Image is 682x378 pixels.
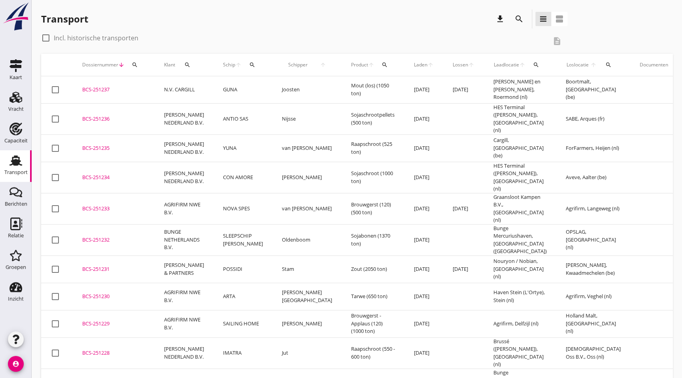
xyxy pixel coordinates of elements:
div: BCS-251228 [82,349,145,357]
td: BUNGE NETHERLANDS B.V. [155,224,213,255]
td: OPSLAG, [GEOGRAPHIC_DATA] (nl) [556,224,630,255]
div: BCS-251230 [82,293,145,301]
td: [PERSON_NAME] & PARTNERS [155,255,213,283]
i: search [514,14,524,24]
td: Haven Stein (L'Ortye), Stein (nl) [484,283,556,310]
i: arrow_upward [235,62,242,68]
span: Loslocatie [566,61,589,68]
td: [PERSON_NAME][GEOGRAPHIC_DATA] [272,283,342,310]
div: Groepen [6,265,26,270]
div: Documenten [640,61,668,68]
td: Aveve, Aalter (be) [556,162,630,193]
td: Brouwgerst (120) (500 ton) [342,193,404,224]
span: Schipper [282,61,314,68]
span: Lossen [453,61,468,68]
i: arrow_upward [589,62,597,68]
td: [DATE] [404,134,443,162]
div: BCS-251229 [82,320,145,328]
td: [PERSON_NAME] NEDERLAND B.V. [155,134,213,162]
td: Sojaschroot (1000 ton) [342,162,404,193]
td: [DATE] [443,255,484,283]
td: Raapschroot (525 ton) [342,134,404,162]
td: Nijsse [272,103,342,134]
td: SLEEPSCHIP [PERSON_NAME] [213,224,272,255]
i: search [382,62,388,68]
i: arrow_upward [468,62,474,68]
td: van [PERSON_NAME] [272,193,342,224]
div: Inzicht [8,296,24,301]
i: arrow_upward [427,62,434,68]
td: Sojaschrootpellets (500 ton) [342,103,404,134]
td: [DATE] [443,76,484,104]
td: SABE, Arques (fr) [556,103,630,134]
td: Joosten [272,76,342,104]
div: BCS-251232 [82,236,145,244]
i: view_headline [538,14,548,24]
i: arrow_upward [314,62,332,68]
td: [DATE] [404,310,443,337]
td: Agrifirm, Delfzijl (nl) [484,310,556,337]
td: [PERSON_NAME] NEDERLAND B.V. [155,103,213,134]
td: [DATE] [404,337,443,369]
td: Agrifirm, Langeweg (nl) [556,193,630,224]
td: AGRIFIRM NWE B.V. [155,193,213,224]
div: BCS-251233 [82,205,145,213]
td: Holland Malt, [GEOGRAPHIC_DATA] (nl) [556,310,630,337]
td: ANTIO SAS [213,103,272,134]
td: HES Terminal ([PERSON_NAME]), [GEOGRAPHIC_DATA] (nl) [484,162,556,193]
span: Dossiernummer [82,61,118,68]
div: BCS-251236 [82,115,145,123]
div: Relatie [8,233,24,238]
i: account_circle [8,356,24,372]
td: [DATE] [404,76,443,104]
td: Oldenboom [272,224,342,255]
div: BCS-251235 [82,144,145,152]
td: CON AMORE [213,162,272,193]
i: search [132,62,138,68]
td: Agrifirm, Veghel (nl) [556,283,630,310]
i: view_agenda [555,14,564,24]
div: Klant [164,55,204,74]
td: NOVA SPES [213,193,272,224]
i: search [249,62,255,68]
td: AGRIFIRM NWE B.V. [155,310,213,337]
div: Kaart [9,75,22,80]
td: ForFarmers, Heijen (nl) [556,134,630,162]
td: POSSIDI [213,255,272,283]
td: Cargill, [GEOGRAPHIC_DATA] (be) [484,134,556,162]
img: logo-small.a267ee39.svg [2,2,30,31]
div: Berichten [5,201,27,206]
td: N.V. CARGILL [155,76,213,104]
i: search [605,62,611,68]
td: AGRIFIRM NWE B.V. [155,283,213,310]
td: [DATE] [404,255,443,283]
i: arrow_downward [118,62,125,68]
span: Product [351,61,368,68]
td: [PERSON_NAME], Kwaadmechelen (be) [556,255,630,283]
i: search [184,62,191,68]
label: Incl. historische transporten [54,34,138,42]
td: Tarwe (650 ton) [342,283,404,310]
i: arrow_upward [519,62,526,68]
td: Stam [272,255,342,283]
td: GUNA [213,76,272,104]
div: Capaciteit [4,138,28,143]
td: Brussé ([PERSON_NAME]), [GEOGRAPHIC_DATA] (nl) [484,337,556,369]
i: arrow_upward [368,62,374,68]
td: [PERSON_NAME] [272,310,342,337]
td: ARTA [213,283,272,310]
td: [PERSON_NAME] [272,162,342,193]
td: [DEMOGRAPHIC_DATA] Oss B.V., Oss (nl) [556,337,630,369]
td: Sojabonen (1370 ton) [342,224,404,255]
td: Graansloot Kampen B.V., [GEOGRAPHIC_DATA] (nl) [484,193,556,224]
td: Jut [272,337,342,369]
div: Transport [41,13,88,25]
div: Vracht [8,106,24,112]
td: Bunge Mercuriushaven, [GEOGRAPHIC_DATA] ([GEOGRAPHIC_DATA]) [484,224,556,255]
td: Mout (los) (1050 ton) [342,76,404,104]
td: [DATE] [404,162,443,193]
td: [DATE] [404,283,443,310]
span: Laden [414,61,427,68]
td: Raapschroot (550 - 600 ton) [342,337,404,369]
span: Laadlocatie [493,61,519,68]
